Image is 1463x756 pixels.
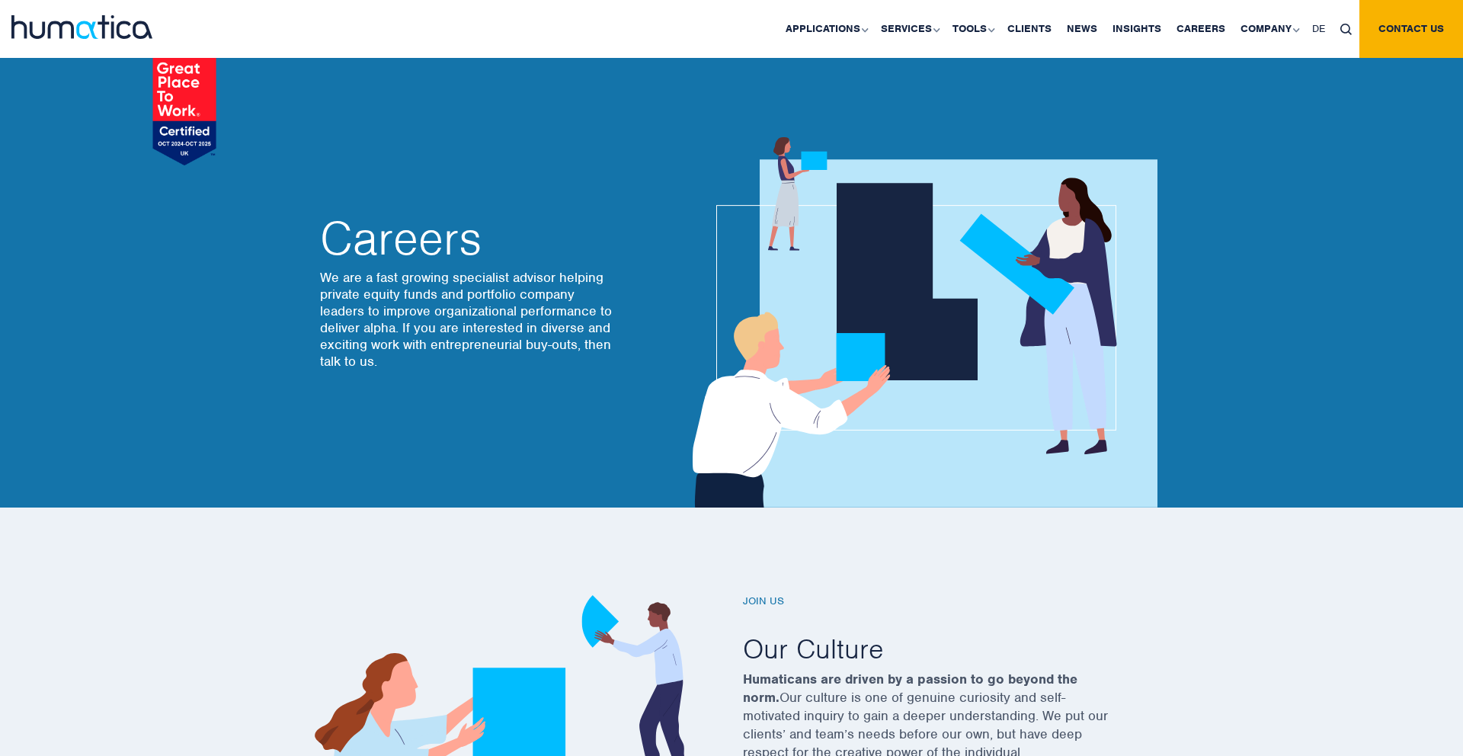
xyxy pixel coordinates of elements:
img: search_icon [1340,24,1352,35]
h2: Our Culture [743,631,1154,666]
h2: Careers [320,216,617,261]
h6: Join us [743,595,1154,608]
img: logo [11,15,152,39]
span: DE [1312,22,1325,35]
p: We are a fast growing specialist advisor helping private equity funds and portfolio company leade... [320,269,617,370]
img: about_banner1 [678,137,1157,508]
strong: Humaticans are driven by a passion to go beyond the norm. [743,671,1077,706]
